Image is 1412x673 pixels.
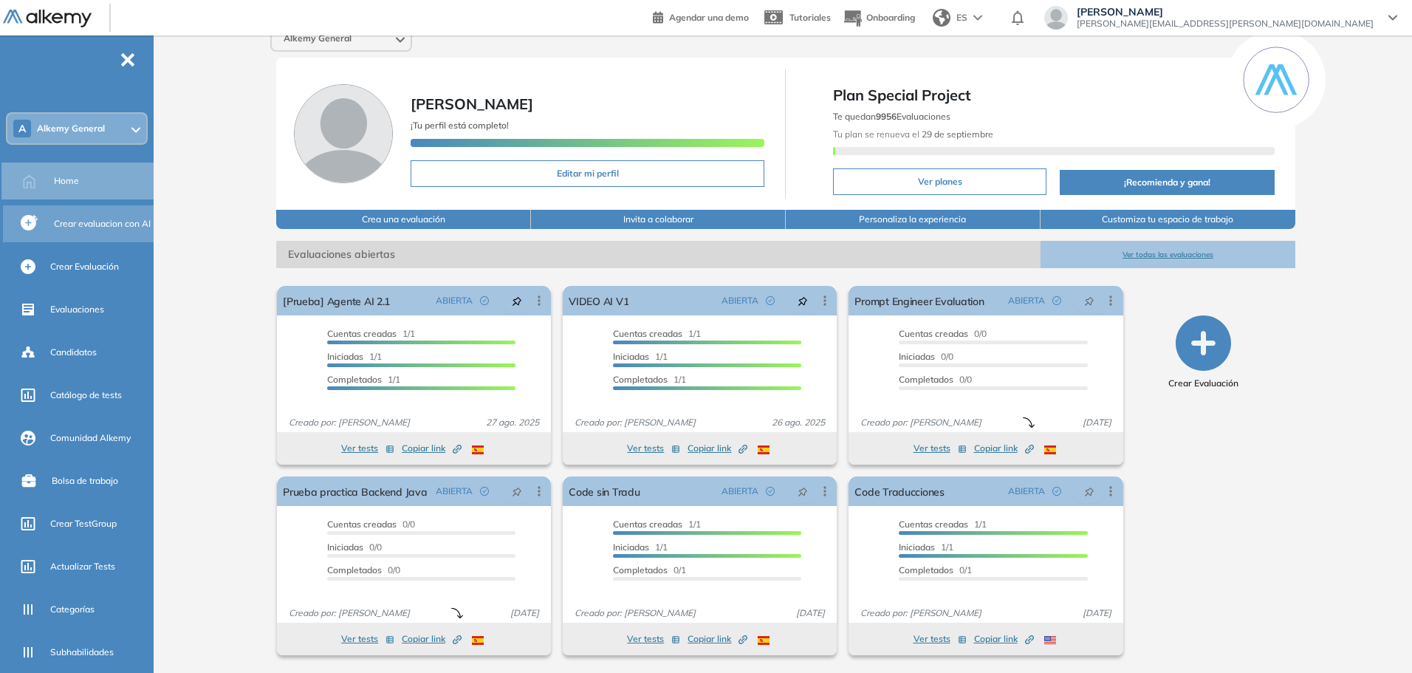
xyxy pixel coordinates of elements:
[613,564,686,575] span: 0/1
[899,328,968,339] span: Cuentas creadas
[54,217,151,230] span: Crear evaluacion con AI
[1084,485,1094,497] span: pushpin
[327,542,363,553] span: Iniciadas
[54,174,79,188] span: Home
[283,476,428,506] a: Prueba practica Backend Java
[899,542,953,553] span: 1/1
[569,476,640,506] a: Code sin Tradu
[798,295,808,307] span: pushpin
[973,15,982,21] img: arrow
[1052,296,1061,305] span: check-circle
[436,485,473,498] span: ABIERTA
[653,7,749,25] a: Agendar una demo
[402,442,462,455] span: Copiar link
[688,440,747,457] button: Copiar link
[758,636,770,645] img: ESP
[50,389,122,402] span: Catálogo de tests
[766,296,775,305] span: check-circle
[1008,485,1045,498] span: ABIERTA
[669,12,749,23] span: Agendar una demo
[50,646,114,659] span: Subhabilidades
[501,479,533,503] button: pushpin
[974,440,1034,457] button: Copiar link
[613,519,682,530] span: Cuentas creadas
[37,123,105,134] span: Alkemy General
[402,632,462,646] span: Copiar link
[480,487,489,496] span: check-circle
[758,445,770,454] img: ESP
[688,630,747,648] button: Copiar link
[974,630,1034,648] button: Copiar link
[569,416,702,429] span: Creado por: [PERSON_NAME]
[1168,377,1238,390] span: Crear Evaluación
[899,564,972,575] span: 0/1
[789,12,831,23] span: Tutoriales
[627,440,680,457] button: Ver tests
[899,519,968,530] span: Cuentas creadas
[914,630,967,648] button: Ver tests
[327,542,382,553] span: 0/0
[1052,487,1061,496] span: check-circle
[1077,416,1117,429] span: [DATE]
[1168,315,1238,390] button: Crear Evaluación
[1044,445,1056,454] img: ESP
[402,630,462,648] button: Copiar link
[613,542,668,553] span: 1/1
[1073,289,1106,312] button: pushpin
[50,560,115,573] span: Actualizar Tests
[843,2,915,34] button: Onboarding
[50,517,117,530] span: Crear TestGroup
[512,485,522,497] span: pushpin
[786,289,819,312] button: pushpin
[899,374,953,385] span: Completados
[974,442,1034,455] span: Copiar link
[786,210,1041,229] button: Personaliza la experiencia
[613,519,701,530] span: 1/1
[833,129,993,140] span: Tu plan se renueva el
[327,328,415,339] span: 1/1
[899,519,987,530] span: 1/1
[327,519,415,530] span: 0/0
[283,286,390,315] a: [Prueba] Agente AI 2.1
[766,416,831,429] span: 26 ago. 2025
[613,564,668,575] span: Completados
[472,636,484,645] img: ESP
[1077,6,1374,18] span: [PERSON_NAME]
[876,111,897,122] b: 9956
[899,542,935,553] span: Iniciadas
[766,487,775,496] span: check-circle
[899,328,987,339] span: 0/0
[327,519,397,530] span: Cuentas creadas
[50,260,119,273] span: Crear Evaluación
[688,442,747,455] span: Copiar link
[411,95,533,113] span: [PERSON_NAME]
[854,476,944,506] a: Code Traducciones
[933,9,950,27] img: world
[283,416,416,429] span: Creado por: [PERSON_NAME]
[327,564,400,575] span: 0/0
[50,431,131,445] span: Comunidad Alkemy
[569,286,628,315] a: VIDEO AI V1
[833,111,950,122] span: Te quedan Evaluaciones
[411,120,509,131] span: ¡Tu perfil está completo!
[18,123,26,134] span: A
[327,564,382,575] span: Completados
[613,351,668,362] span: 1/1
[974,632,1034,646] span: Copiar link
[1077,18,1374,30] span: [PERSON_NAME][EMAIL_ADDRESS][PERSON_NAME][DOMAIN_NAME]
[276,241,1041,268] span: Evaluaciones abiertas
[327,374,400,385] span: 1/1
[613,542,649,553] span: Iniciadas
[50,346,97,359] span: Candidatos
[480,296,489,305] span: check-circle
[341,440,394,457] button: Ver tests
[833,84,1274,106] span: Plan Special Project
[327,328,397,339] span: Cuentas creadas
[1044,636,1056,645] img: USA
[569,607,702,620] span: Creado por: [PERSON_NAME]
[411,160,764,187] button: Editar mi perfil
[613,351,649,362] span: Iniciadas
[613,328,682,339] span: Cuentas creadas
[786,479,819,503] button: pushpin
[327,374,382,385] span: Completados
